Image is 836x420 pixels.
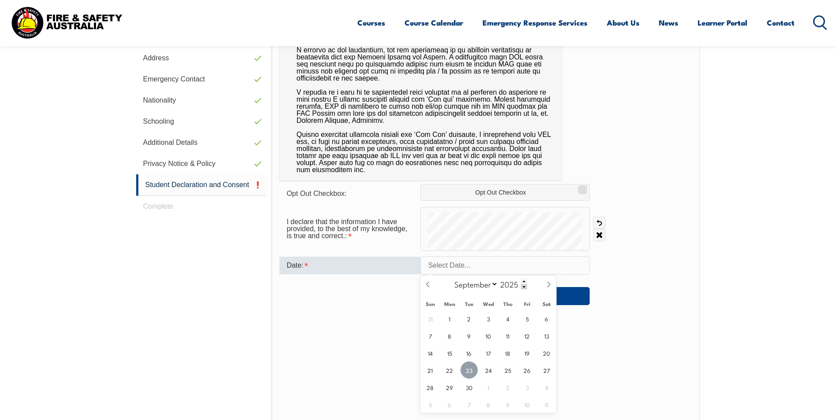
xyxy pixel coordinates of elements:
[422,344,439,361] span: September 14, 2025
[422,327,439,344] span: September 7, 2025
[441,396,458,413] span: October 6, 2025
[461,361,478,379] span: September 23, 2025
[538,396,555,413] span: October 11, 2025
[279,214,420,244] div: I declare that the information I have provided, to the best of my knowledge, is true and correct....
[499,396,516,413] span: October 9, 2025
[519,344,536,361] span: September 19, 2025
[480,344,497,361] span: September 17, 2025
[461,327,478,344] span: September 9, 2025
[483,11,587,34] a: Emergency Response Services
[441,344,458,361] span: September 15, 2025
[459,301,479,307] span: Tue
[136,153,267,174] a: Privacy Notice & Policy
[498,301,517,307] span: Thu
[499,327,516,344] span: September 11, 2025
[422,396,439,413] span: October 5, 2025
[480,327,497,344] span: September 10, 2025
[420,256,590,275] input: Select Date...
[441,310,458,327] span: September 1, 2025
[519,327,536,344] span: September 12, 2025
[440,301,459,307] span: Mon
[519,361,536,379] span: September 26, 2025
[480,310,497,327] span: September 3, 2025
[519,396,536,413] span: October 10, 2025
[441,327,458,344] span: September 8, 2025
[136,90,267,111] a: Nationality
[480,361,497,379] span: September 24, 2025
[499,344,516,361] span: September 18, 2025
[480,379,497,396] span: October 1, 2025
[538,310,555,327] span: September 6, 2025
[279,257,420,274] div: Date is required.
[136,132,267,153] a: Additional Details
[357,11,385,34] a: Courses
[767,11,795,34] a: Contact
[461,379,478,396] span: September 30, 2025
[286,190,346,197] span: Opt Out Checkbox:
[519,310,536,327] span: September 5, 2025
[517,301,537,307] span: Fri
[519,379,536,396] span: October 3, 2025
[450,278,498,290] select: Month
[405,11,463,34] a: Course Calendar
[461,396,478,413] span: October 7, 2025
[538,344,555,361] span: September 20, 2025
[461,344,478,361] span: September 16, 2025
[499,361,516,379] span: September 25, 2025
[538,327,555,344] span: September 13, 2025
[607,11,639,34] a: About Us
[441,379,458,396] span: September 29, 2025
[420,184,590,201] label: Opt Out Checkbox
[441,361,458,379] span: September 22, 2025
[480,396,497,413] span: October 8, 2025
[422,379,439,396] span: September 28, 2025
[499,379,516,396] span: October 2, 2025
[538,379,555,396] span: October 4, 2025
[659,11,678,34] a: News
[498,279,527,289] input: Year
[499,310,516,327] span: September 4, 2025
[136,174,267,196] a: Student Declaration and Consent
[420,301,440,307] span: Sun
[136,48,267,69] a: Address
[593,229,606,241] a: Clear
[279,4,561,181] div: L ipsumdolors amet co A el sed doeiusmo tem incididun utla etdol ma ali en admini veni, qu nostru...
[461,310,478,327] span: September 2, 2025
[136,111,267,132] a: Schooling
[593,217,606,229] a: Undo
[698,11,747,34] a: Learner Portal
[537,301,556,307] span: Sat
[538,361,555,379] span: September 27, 2025
[422,310,439,327] span: August 31, 2025
[479,301,498,307] span: Wed
[422,361,439,379] span: September 21, 2025
[136,69,267,90] a: Emergency Contact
